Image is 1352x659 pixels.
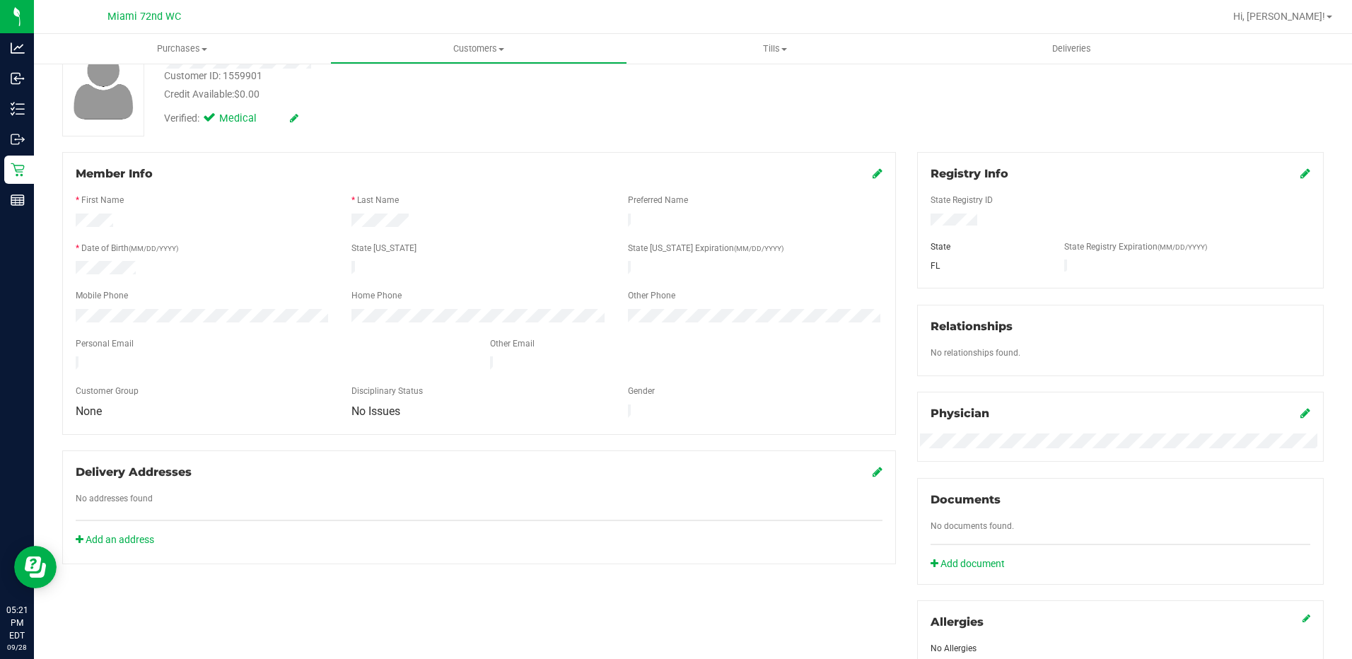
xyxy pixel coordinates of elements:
[734,245,783,252] span: (MM/DD/YYYY)
[76,337,134,350] label: Personal Email
[351,289,402,302] label: Home Phone
[81,242,178,255] label: Date of Birth
[76,167,153,180] span: Member Info
[164,111,298,127] div: Verified:
[6,604,28,642] p: 05:21 PM EDT
[11,102,25,116] inline-svg: Inventory
[931,346,1020,359] label: No relationships found.
[931,493,1001,506] span: Documents
[164,69,262,83] div: Customer ID: 1559901
[219,111,276,127] span: Medical
[76,492,153,505] label: No addresses found
[66,50,141,123] img: user-icon.png
[1064,240,1207,253] label: State Registry Expiration
[34,34,330,64] a: Purchases
[357,194,399,206] label: Last Name
[6,642,28,653] p: 09/28
[490,337,535,350] label: Other Email
[129,245,178,252] span: (MM/DD/YYYY)
[628,242,783,255] label: State [US_STATE] Expiration
[81,194,124,206] label: First Name
[76,534,154,545] a: Add an address
[628,289,675,302] label: Other Phone
[164,87,784,102] div: Credit Available:
[76,404,102,418] span: None
[628,385,655,397] label: Gender
[234,88,260,100] span: $0.00
[931,407,989,420] span: Physician
[11,163,25,177] inline-svg: Retail
[931,615,984,629] span: Allergies
[931,642,1310,655] div: No Allergies
[1233,11,1325,22] span: Hi, [PERSON_NAME]!
[931,194,993,206] label: State Registry ID
[920,259,1054,272] div: FL
[931,167,1008,180] span: Registry Info
[34,42,330,55] span: Purchases
[923,34,1220,64] a: Deliveries
[351,404,400,418] span: No Issues
[351,242,416,255] label: State [US_STATE]
[76,465,192,479] span: Delivery Addresses
[107,11,181,23] span: Miami 72nd WC
[11,71,25,86] inline-svg: Inbound
[931,320,1013,333] span: Relationships
[628,194,688,206] label: Preferred Name
[11,41,25,55] inline-svg: Analytics
[76,289,128,302] label: Mobile Phone
[931,521,1014,531] span: No documents found.
[11,193,25,207] inline-svg: Reports
[351,385,423,397] label: Disciplinary Status
[330,34,627,64] a: Customers
[331,42,626,55] span: Customers
[920,240,1054,253] div: State
[628,42,923,55] span: Tills
[1158,243,1207,251] span: (MM/DD/YYYY)
[627,34,923,64] a: Tills
[14,546,57,588] iframe: Resource center
[76,385,139,397] label: Customer Group
[931,556,1012,571] a: Add document
[11,132,25,146] inline-svg: Outbound
[1033,42,1110,55] span: Deliveries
